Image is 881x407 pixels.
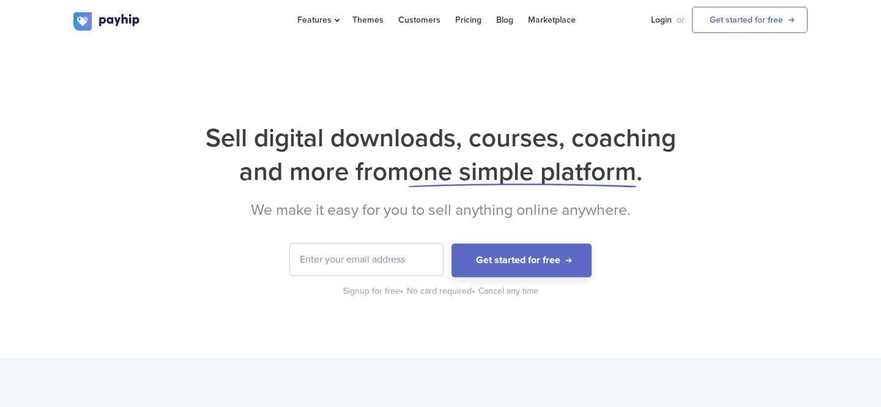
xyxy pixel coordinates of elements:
[409,156,636,187] span: one simple platform
[407,285,476,297] div: No card required
[73,121,808,189] h1: Sell digital downloads, courses, coaching and more from
[472,286,475,296] span: •
[290,244,443,275] input: Enter your email address
[297,15,338,25] span: Features
[343,285,404,297] div: Signup for free
[692,7,808,33] a: Get started for free
[452,244,592,277] button: Get started for free
[478,285,538,297] div: Cancel any time
[73,12,141,31] img: logo.svg
[636,156,642,187] span: .
[73,201,808,219] h2: We make it easy for you to sell anything online anywhere.
[400,286,403,296] span: •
